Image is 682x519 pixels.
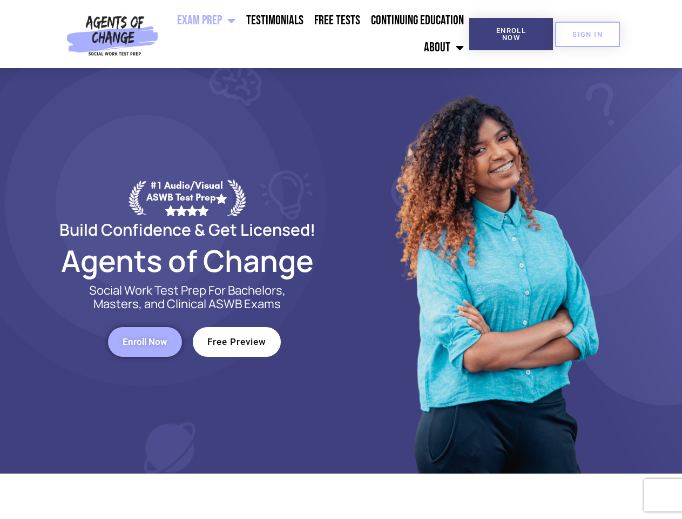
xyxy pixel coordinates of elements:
a: Enroll Now [469,18,553,50]
p: Social Work Test Prep For Bachelors, Masters, and Clinical ASWB Exams [77,284,298,311]
a: Continuing Education [366,7,469,34]
span: SIGN IN [572,31,603,38]
span: Enroll Now [123,337,167,347]
a: Free Preview [193,327,281,357]
h2: Build Confidence & Get Licensed! [33,222,341,237]
div: #1 Audio/Visual ASWB Test Prep [146,179,227,216]
a: About [418,34,469,61]
a: Enroll Now [108,327,182,357]
a: Free Tests [309,7,366,34]
a: SIGN IN [555,22,620,47]
img: Website Image 1 (1) [387,68,603,474]
span: Free Preview [207,337,266,347]
h2: Agents of Change [33,248,341,273]
a: Exam Prep [172,7,241,34]
a: Testimonials [241,7,309,34]
span: Enroll Now [487,27,536,41]
nav: Menu [163,7,469,61]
